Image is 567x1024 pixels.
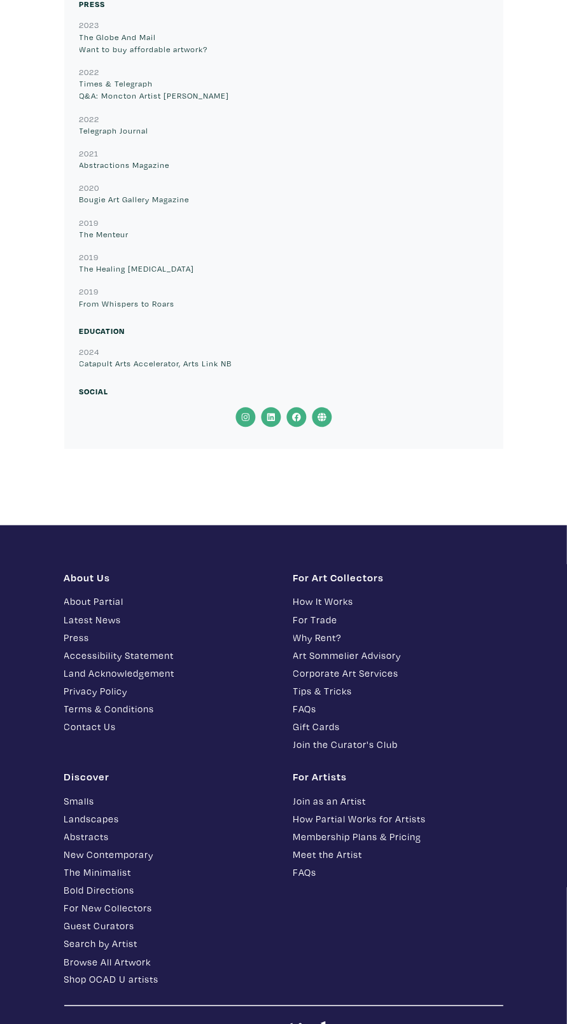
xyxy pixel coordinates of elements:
[80,386,109,396] small: Social
[64,972,274,987] a: Shop OCAD U artists
[64,901,274,915] a: For New Collectors
[293,666,503,681] a: Corporate Art Services
[64,630,274,645] a: Press
[293,684,503,698] a: Tips & Tricks
[80,148,99,158] small: 2021
[80,31,488,55] p: The Globe And Mail Want to buy affordable artwork?
[64,936,274,951] a: Search by Artist
[80,347,100,357] small: 2024
[64,955,274,969] a: Browse All Artwork
[80,298,488,310] p: From Whispers to Roars
[80,183,100,193] small: 2020
[80,67,100,77] small: 2022
[80,78,488,102] p: Times & Telegraph Q&A: Moncton Artist [PERSON_NAME]
[293,737,503,752] a: Join the Curator's Club
[64,865,274,880] a: The Minimalist
[80,20,100,30] small: 2023
[64,666,274,681] a: Land Acknowledgement
[293,829,503,844] a: Membership Plans & Pricing
[80,326,125,336] small: Education
[293,612,503,627] a: For Trade
[293,719,503,734] a: Gift Cards
[293,594,503,609] a: How It Works
[80,286,99,296] small: 2019
[80,252,99,262] small: 2019
[80,125,488,137] p: Telegraph Journal
[293,702,503,716] a: FAQs
[64,770,274,783] h1: Discover
[64,594,274,609] a: About Partial
[80,193,488,205] p: Bougie Art Gallery Magazine
[64,702,274,716] a: Terms & Conditions
[64,719,274,734] a: Contact Us
[64,812,274,826] a: Landscapes
[64,883,274,897] a: Bold Directions
[64,829,274,844] a: Abstracts
[80,263,488,275] p: The Healing [MEDICAL_DATA]
[293,794,503,808] a: Join as an Artist
[64,794,274,808] a: Smalls
[64,847,274,862] a: New Contemporary
[80,357,488,370] p: Catapult Arts Accelerator, Arts Link NB
[293,847,503,862] a: Meet the Artist
[293,770,503,783] h1: For Artists
[293,630,503,645] a: Why Rent?
[293,571,503,584] h1: For Art Collectors
[293,648,503,663] a: Art Sommelier Advisory
[64,612,274,627] a: Latest News
[64,648,274,663] a: Accessibility Statement
[293,865,503,880] a: FAQs
[64,918,274,933] a: Guest Curators
[293,812,503,826] a: How Partial Works for Artists
[80,159,488,171] p: Abstractions Magazine
[64,684,274,698] a: Privacy Policy
[64,571,274,584] h1: About Us
[80,114,100,124] small: 2022
[80,228,488,240] p: The Menteur
[80,218,99,228] small: 2019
